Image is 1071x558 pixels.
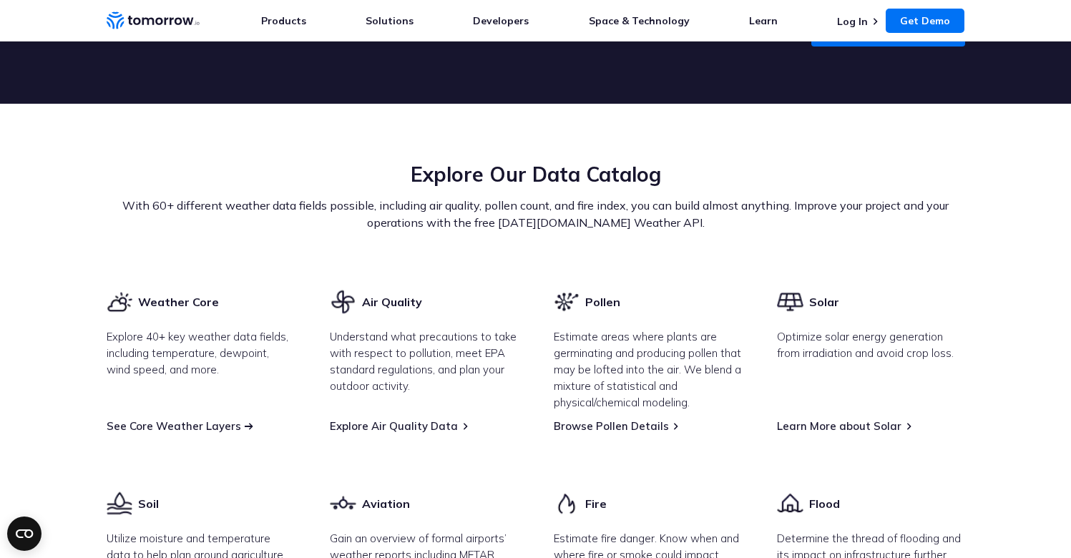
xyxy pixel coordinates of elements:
[330,419,458,433] a: Explore Air Quality Data
[886,9,964,33] a: Get Demo
[107,328,295,378] p: Explore 40+ key weather data fields, including temperature, dewpoint, wind speed, and more.
[107,197,965,231] p: With 60+ different weather data fields possible, including air quality, pollen count, and fire in...
[809,294,839,310] h3: Solar
[107,10,200,31] a: Home link
[585,496,607,511] h3: Fire
[107,161,965,188] h2: Explore Our Data Catalog
[809,496,840,511] h3: Flood
[138,294,219,310] h3: Weather Core
[585,294,620,310] h3: Pollen
[362,496,410,511] h3: Aviation
[554,419,669,433] a: Browse Pollen Details
[362,294,422,310] h3: Air Quality
[330,328,518,394] p: Understand what precautions to take with respect to pollution, meet EPA standard regulations, and...
[837,15,868,28] a: Log In
[473,14,529,27] a: Developers
[7,517,41,551] button: Open CMP widget
[749,14,778,27] a: Learn
[107,419,241,433] a: See Core Weather Layers
[777,419,901,433] a: Learn More about Solar
[261,14,306,27] a: Products
[777,328,965,361] p: Optimize solar energy generation from irradiation and avoid crop loss.
[589,14,690,27] a: Space & Technology
[554,328,742,411] p: Estimate areas where plants are germinating and producing pollen that may be lofted into the air....
[138,496,159,511] h3: Soil
[366,14,414,27] a: Solutions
